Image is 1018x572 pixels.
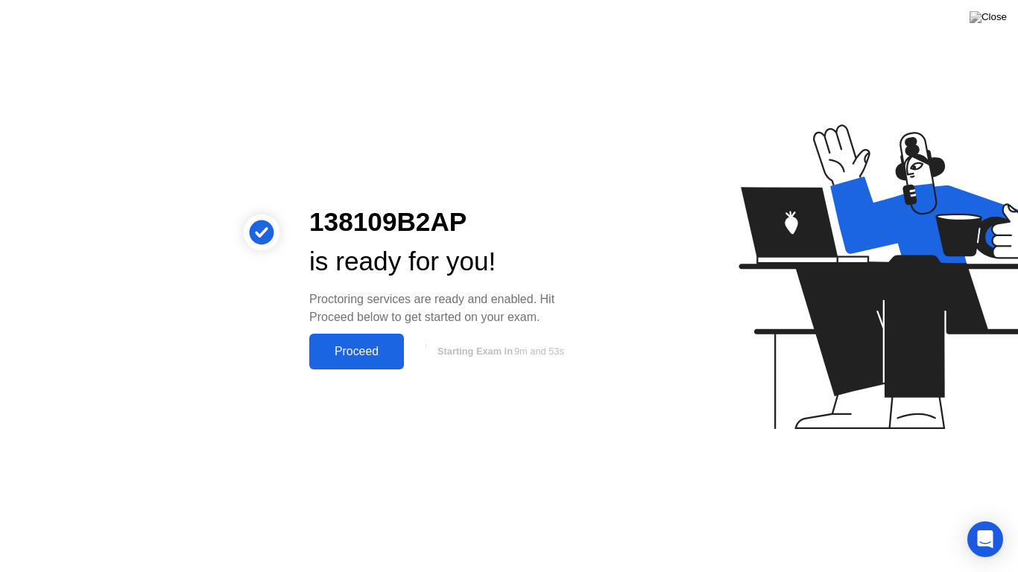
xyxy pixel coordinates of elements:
[309,290,587,326] div: Proctoring services are ready and enabled. Hit Proceed below to get started on your exam.
[411,337,587,366] button: Starting Exam in9m and 53s
[967,521,1003,557] div: Open Intercom Messenger
[314,345,399,358] div: Proceed
[514,346,564,357] span: 9m and 53s
[309,334,404,369] button: Proceed
[970,11,1007,23] img: Close
[309,242,587,282] div: is ready for you!
[309,203,587,242] div: 138109B2AP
